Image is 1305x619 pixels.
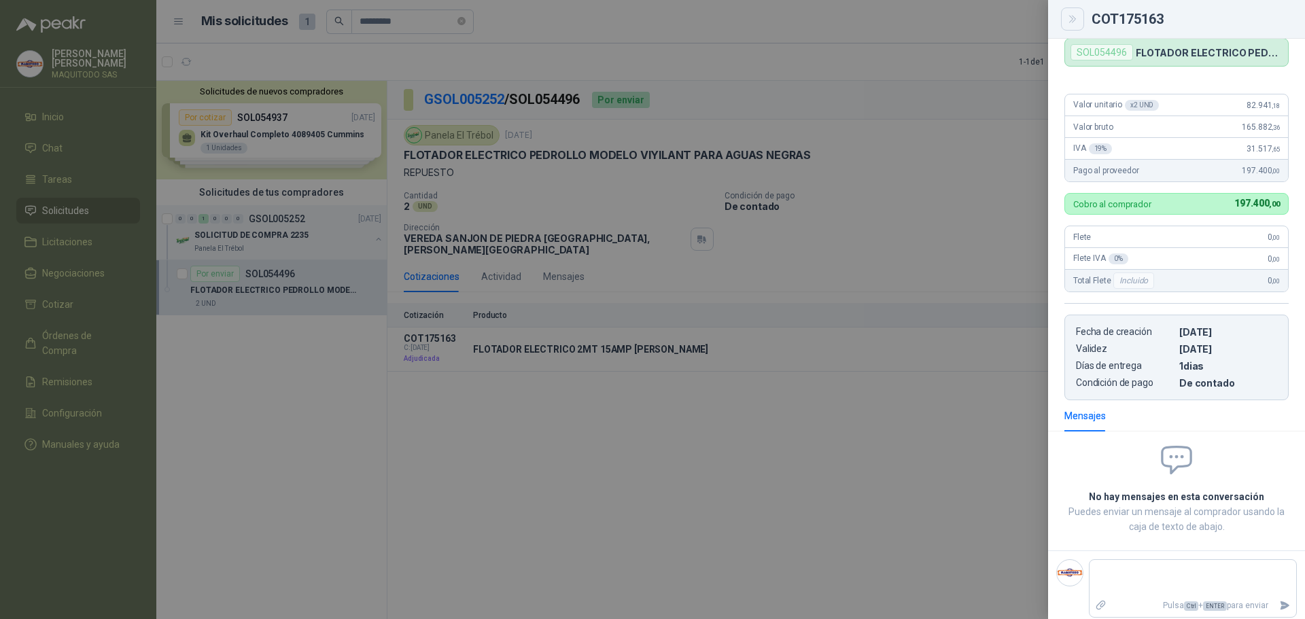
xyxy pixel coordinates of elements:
[1073,166,1139,175] span: Pago al proveedor
[1136,47,1283,58] p: FLOTADOR ELECTRICO PEDROLLO MODELO VIYILANT PARA AGUAS NEGRAS
[1179,326,1277,338] p: [DATE]
[1179,343,1277,355] p: [DATE]
[1268,232,1280,242] span: 0
[1184,601,1198,611] span: Ctrl
[1113,594,1274,618] p: Pulsa + para enviar
[1272,255,1280,263] span: ,00
[1057,560,1083,586] img: Company Logo
[1076,343,1174,355] p: Validez
[1179,360,1277,372] p: 1 dias
[1125,100,1159,111] div: x 2 UND
[1073,253,1128,264] span: Flete IVA
[1269,200,1280,209] span: ,00
[1090,594,1113,618] label: Adjuntar archivos
[1092,12,1289,26] div: COT175163
[1268,276,1280,285] span: 0
[1109,253,1128,264] div: 0 %
[1073,200,1151,209] p: Cobro al comprador
[1272,102,1280,109] span: ,18
[1274,594,1296,618] button: Enviar
[1064,11,1081,27] button: Close
[1272,167,1280,175] span: ,00
[1073,143,1112,154] span: IVA
[1064,408,1106,423] div: Mensajes
[1064,489,1289,504] h2: No hay mensajes en esta conversación
[1064,504,1289,534] p: Puedes enviar un mensaje al comprador usando la caja de texto de abajo.
[1247,144,1280,154] span: 31.517
[1272,145,1280,153] span: ,65
[1234,198,1280,209] span: 197.400
[1179,377,1277,389] p: De contado
[1247,101,1280,110] span: 82.941
[1076,377,1174,389] p: Condición de pago
[1073,100,1159,111] span: Valor unitario
[1089,143,1113,154] div: 19 %
[1073,232,1091,242] span: Flete
[1076,360,1174,372] p: Días de entrega
[1071,44,1133,60] div: SOL054496
[1242,122,1280,132] span: 165.882
[1203,601,1227,611] span: ENTER
[1268,254,1280,264] span: 0
[1272,124,1280,131] span: ,36
[1272,234,1280,241] span: ,00
[1242,166,1280,175] span: 197.400
[1113,272,1154,289] div: Incluido
[1076,326,1174,338] p: Fecha de creación
[1272,277,1280,285] span: ,00
[1073,272,1157,289] span: Total Flete
[1073,122,1113,132] span: Valor bruto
